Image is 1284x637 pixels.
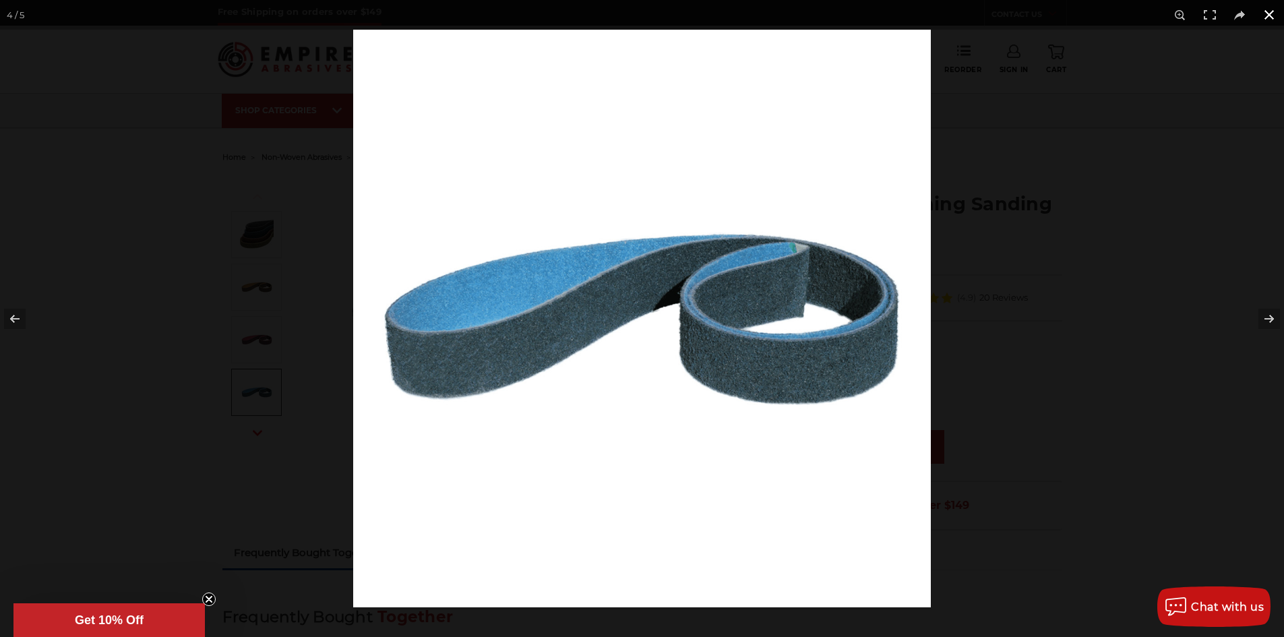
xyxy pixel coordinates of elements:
[353,30,931,607] img: 1.5_x_30_Surface_Conditioning_Belt_Blue__50856.1680561063.jpg
[13,603,205,637] div: Get 10% OffClose teaser
[202,593,216,606] button: Close teaser
[1237,285,1284,353] button: Next (arrow right)
[1157,586,1271,627] button: Chat with us
[75,613,144,627] span: Get 10% Off
[1191,601,1264,613] span: Chat with us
